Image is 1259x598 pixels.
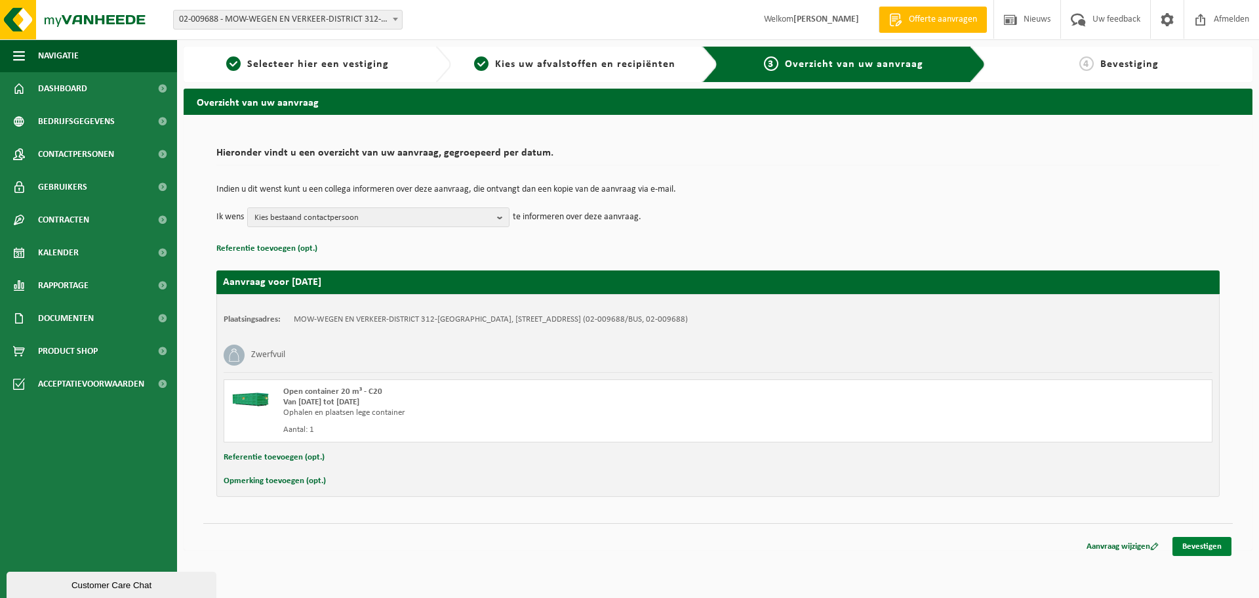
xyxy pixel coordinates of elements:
a: 2Kies uw afvalstoffen en recipiënten [458,56,692,72]
span: Rapportage [38,269,89,302]
a: Aanvraag wijzigen [1077,537,1169,556]
a: Bevestigen [1172,537,1231,556]
span: 02-009688 - MOW-WEGEN EN VERKEER-DISTRICT 312-KORTRIJK - KORTRIJK [173,10,403,30]
div: Aantal: 1 [283,425,770,435]
img: HK-XC-20-GN-00.png [231,387,270,406]
p: Indien u dit wenst kunt u een collega informeren over deze aanvraag, die ontvangt dan een kopie v... [216,185,1220,194]
span: Documenten [38,302,94,335]
span: 02-009688 - MOW-WEGEN EN VERKEER-DISTRICT 312-KORTRIJK - KORTRIJK [174,11,402,29]
h2: Hieronder vindt u een overzicht van uw aanvraag, gegroepeerd per datum. [216,148,1220,165]
span: Dashboard [38,72,87,105]
span: Overzicht van uw aanvraag [785,59,923,70]
span: Contracten [38,203,89,236]
button: Referentie toevoegen (opt.) [224,449,325,466]
p: Ik wens [216,207,244,227]
h3: Zwerfvuil [251,345,285,366]
span: Kalender [38,236,79,269]
button: Kies bestaand contactpersoon [247,207,510,227]
span: Bedrijfsgegevens [38,105,115,138]
span: 3 [764,56,778,71]
span: 4 [1079,56,1094,71]
span: Selecteer hier een vestiging [247,59,389,70]
span: Gebruikers [38,171,87,203]
strong: Plaatsingsadres: [224,315,281,324]
span: Kies uw afvalstoffen en recipiënten [495,59,675,70]
span: 2 [474,56,489,71]
td: MOW-WEGEN EN VERKEER-DISTRICT 312-[GEOGRAPHIC_DATA], [STREET_ADDRESS] (02-009688/BUS, 02-009688) [294,314,688,325]
button: Referentie toevoegen (opt.) [216,240,317,257]
span: Acceptatievoorwaarden [38,368,144,400]
span: Contactpersonen [38,138,114,171]
strong: [PERSON_NAME] [793,14,859,24]
span: 1 [226,56,241,71]
strong: Aanvraag voor [DATE] [223,277,321,288]
a: Offerte aanvragen [879,7,987,33]
span: Navigatie [38,39,79,72]
span: Kies bestaand contactpersoon [254,208,492,228]
a: 1Selecteer hier een vestiging [190,56,425,72]
button: Opmerking toevoegen (opt.) [224,473,326,490]
h2: Overzicht van uw aanvraag [184,89,1252,114]
span: Product Shop [38,335,98,368]
div: Ophalen en plaatsen lege container [283,408,770,418]
span: Open container 20 m³ - C20 [283,387,382,396]
span: Bevestiging [1100,59,1159,70]
strong: Van [DATE] tot [DATE] [283,398,359,406]
span: Offerte aanvragen [906,13,980,26]
iframe: chat widget [7,569,219,598]
p: te informeren over deze aanvraag. [513,207,641,227]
